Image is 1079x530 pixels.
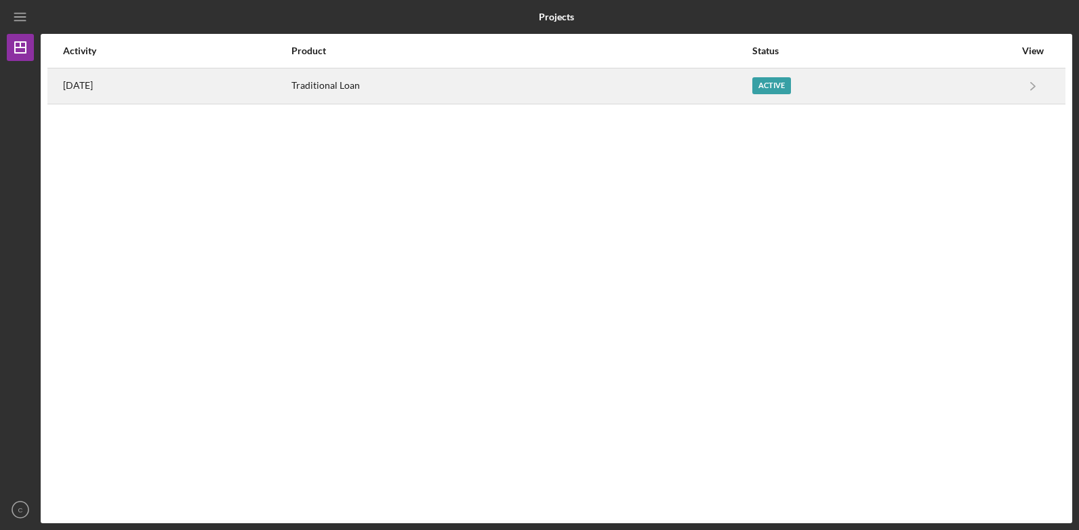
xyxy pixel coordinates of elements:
[752,45,1015,56] div: Status
[539,12,574,22] b: Projects
[752,77,791,94] div: Active
[1016,45,1050,56] div: View
[63,45,290,56] div: Activity
[63,80,93,91] time: 2025-07-07 17:40
[18,506,23,514] text: C
[291,69,751,103] div: Traditional Loan
[7,496,34,523] button: C
[291,45,751,56] div: Product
